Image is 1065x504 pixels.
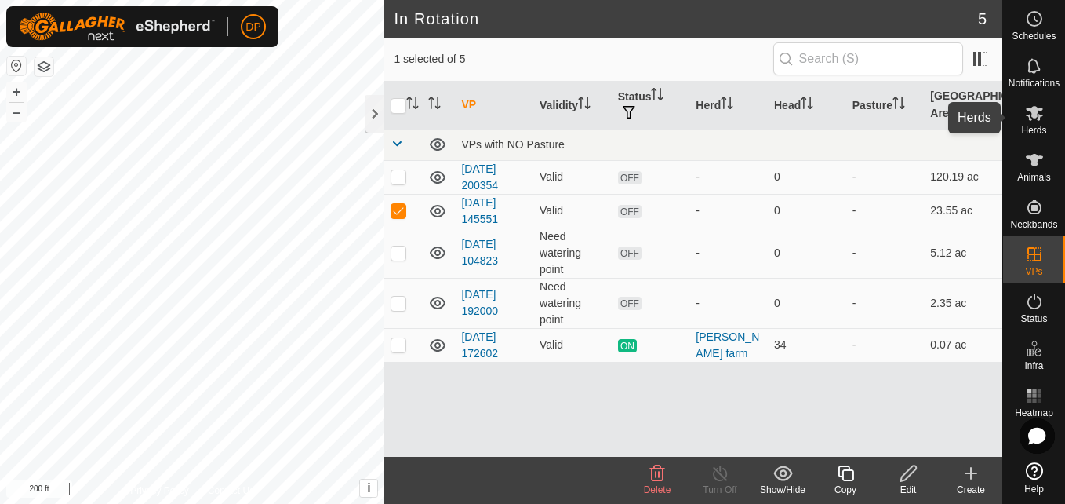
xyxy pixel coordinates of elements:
span: OFF [618,297,642,310]
span: Notifications [1009,79,1060,88]
td: 0 [768,278,846,328]
button: Map Layers [35,57,53,76]
a: [DATE] 200354 [461,163,498,192]
a: [DATE] 145551 [461,196,498,225]
td: Valid [533,160,612,194]
div: Show/Hide [751,483,814,497]
th: Head [768,82,846,130]
div: Create [940,483,1002,497]
span: Delete [644,484,671,495]
a: [DATE] 104823 [461,238,498,267]
span: Status [1020,314,1047,323]
span: Infra [1024,361,1043,371]
p-sorticon: Activate to sort [801,99,813,111]
td: Need watering point [533,228,612,278]
button: i [360,480,377,497]
p-sorticon: Activate to sort [651,90,663,103]
div: Turn Off [689,483,751,497]
a: Help [1003,456,1065,500]
td: - [846,328,925,362]
div: Copy [814,483,877,497]
span: OFF [618,171,642,184]
p-sorticon: Activate to sort [892,99,905,111]
td: 0.07 ac [924,328,1002,362]
a: Contact Us [208,484,254,498]
td: 120.19 ac [924,160,1002,194]
td: 2.35 ac [924,278,1002,328]
a: Privacy Policy [130,484,189,498]
td: - [846,278,925,328]
button: + [7,82,26,101]
td: - [846,228,925,278]
span: Neckbands [1010,220,1057,229]
p-sorticon: Activate to sort [578,99,591,111]
p-sorticon: Activate to sort [954,107,967,119]
p-sorticon: Activate to sort [406,99,419,111]
td: 23.55 ac [924,194,1002,228]
td: Need watering point [533,278,612,328]
span: Help [1024,484,1044,494]
span: i [367,481,370,495]
p-sorticon: Activate to sort [428,99,441,111]
span: Heatmap [1015,408,1053,418]
div: [PERSON_NAME] farm [696,329,761,362]
div: - [696,203,761,219]
h2: In Rotation [394,9,978,28]
td: - [846,194,925,228]
span: VPs [1025,267,1042,276]
span: DP [245,19,260,35]
th: VP [455,82,533,130]
td: 5.12 ac [924,228,1002,278]
td: 0 [768,228,846,278]
a: [DATE] 172602 [461,331,498,360]
input: Search (S) [773,42,963,75]
th: Herd [689,82,768,130]
td: Valid [533,194,612,228]
div: - [696,295,761,312]
div: VPs with NO Pasture [461,138,996,151]
span: 5 [978,7,987,31]
span: OFF [618,205,642,218]
div: Edit [877,483,940,497]
a: [DATE] 192000 [461,288,498,317]
td: Valid [533,328,612,362]
span: ON [618,339,637,352]
th: Pasture [846,82,925,130]
td: 0 [768,194,846,228]
span: Animals [1017,173,1051,182]
p-sorticon: Activate to sort [721,99,733,111]
div: - [696,169,761,185]
div: - [696,245,761,261]
button: – [7,103,26,122]
img: Gallagher Logo [19,13,215,41]
span: 1 selected of 5 [394,51,772,68]
th: Validity [533,82,612,130]
th: [GEOGRAPHIC_DATA] Area [924,82,1002,130]
span: Schedules [1012,31,1056,41]
td: 0 [768,160,846,194]
td: - [846,160,925,194]
span: OFF [618,247,642,260]
button: Reset Map [7,57,26,75]
th: Status [612,82,690,130]
span: Herds [1021,126,1046,135]
td: 34 [768,328,846,362]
